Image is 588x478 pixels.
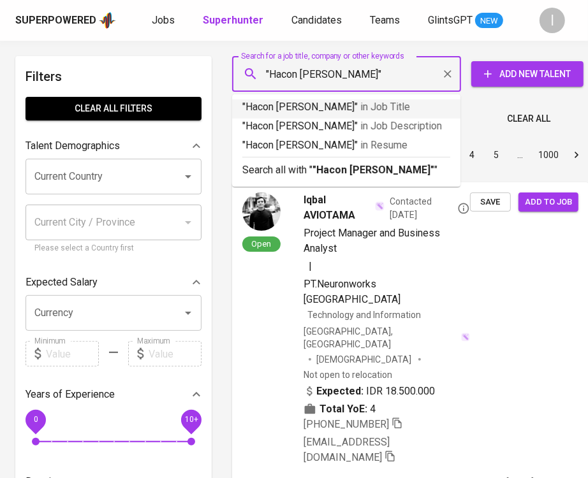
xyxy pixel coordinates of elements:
div: Expected Salary [26,270,202,295]
img: magic_wand.svg [461,333,470,342]
a: Candidates [291,13,344,29]
p: Talent Demographics [26,138,120,154]
a: GlintsGPT NEW [428,13,503,29]
input: Value [149,341,202,366]
p: Please select a Country first [34,242,193,255]
div: [GEOGRAPHIC_DATA], [GEOGRAPHIC_DATA] [304,325,470,351]
button: Save [470,192,511,212]
button: Add New Talent [471,61,584,87]
span: [EMAIL_ADDRESS][DOMAIN_NAME] [304,436,390,463]
div: IDR 18.500.000 [304,384,435,399]
p: "Hacon [PERSON_NAME]" [242,119,450,134]
span: [DEMOGRAPHIC_DATA] [316,353,413,366]
button: Open [179,304,197,322]
div: … [510,148,531,161]
b: Total YoE: [320,402,367,417]
span: | [309,259,312,274]
span: Clear All [507,111,550,127]
p: "Hacon [PERSON_NAME]" [242,138,450,153]
span: 0 [33,416,38,424]
button: Open [179,168,197,185]
b: Expected: [316,384,364,399]
span: Teams [370,14,400,26]
p: "Hacon [PERSON_NAME]" [242,99,450,115]
span: Candidates [291,14,342,26]
a: Superpoweredapp logo [15,11,116,30]
p: Search all with " " [242,163,450,178]
span: Jobs [152,14,175,26]
button: Add to job [518,192,578,212]
span: in Job Description [360,120,442,132]
p: Expected Salary [26,275,98,290]
img: 044413ab59a7abf2a03c83b806d215e7.jpg [242,192,281,231]
svg: By Batam recruiter [457,202,470,215]
div: Superpowered [15,13,96,28]
button: Go to page 5 [486,145,506,165]
span: 4 [370,402,376,417]
p: Years of Experience [26,387,115,402]
button: Clear All [502,107,555,131]
span: PT.Neuronworks [GEOGRAPHIC_DATA] [304,278,401,305]
span: Add New Talent [481,66,573,82]
span: Technology and Information [307,310,421,320]
a: Teams [370,13,402,29]
span: 10+ [184,416,198,424]
span: Contacted [DATE] [390,195,470,221]
span: in Job Title [360,101,410,113]
a: Superhunter [203,13,266,29]
button: Go to page 4 [462,145,482,165]
span: Clear All filters [36,101,191,117]
span: Open [247,238,277,249]
span: [PHONE_NUMBER] [304,418,389,430]
a: Jobs [152,13,177,29]
img: magic_wand.svg [375,201,385,211]
button: Clear [439,65,457,83]
div: Years of Experience [26,382,202,407]
span: in Resume [360,139,408,151]
button: Go to next page [566,145,587,165]
span: Project Manager and Business Analyst [304,227,440,254]
span: Save [476,195,504,210]
button: Go to page 1000 [534,145,562,165]
span: GlintsGPT [428,14,473,26]
h6: Filters [26,66,202,87]
span: NEW [475,15,503,27]
input: Value [46,341,99,366]
span: Add to job [525,195,572,210]
b: Superhunter [203,14,263,26]
span: Iqbal AVIOTAMA [304,192,374,223]
div: Talent Demographics [26,133,202,159]
img: app logo [99,11,116,30]
p: Not open to relocation [304,368,392,381]
div: I [540,8,565,33]
button: Clear All filters [26,97,202,120]
b: "Hacon [PERSON_NAME]" [312,164,434,176]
